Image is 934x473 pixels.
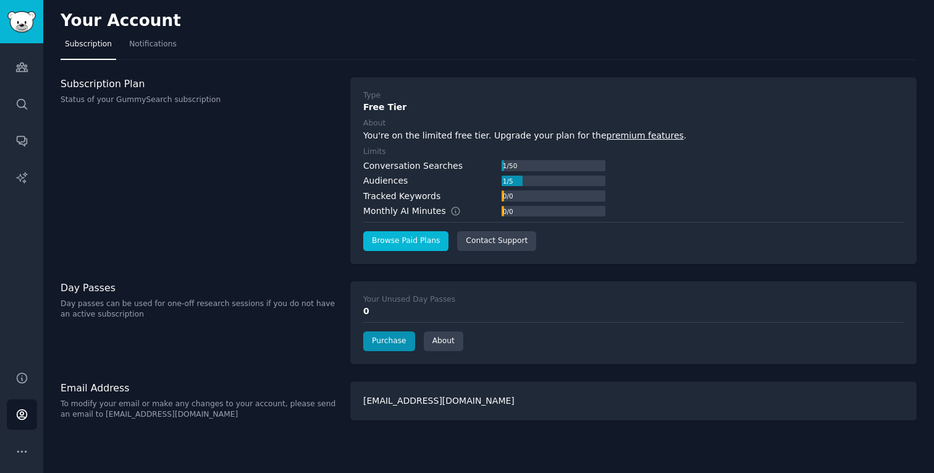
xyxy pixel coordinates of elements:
h3: Subscription Plan [61,77,337,90]
div: [EMAIL_ADDRESS][DOMAIN_NAME] [350,381,917,420]
a: About [424,331,463,351]
div: 0 / 0 [502,206,514,217]
div: You're on the limited free tier. Upgrade your plan for the . [363,129,904,142]
div: 1 / 50 [502,160,518,171]
div: Your Unused Day Passes [363,294,455,305]
div: Tracked Keywords [363,190,440,203]
a: Notifications [125,35,181,60]
p: Status of your GummySearch subscription [61,95,337,106]
a: Subscription [61,35,116,60]
div: 0 [363,305,904,318]
a: premium features [607,130,684,140]
h3: Email Address [61,381,337,394]
div: 1 / 5 [502,176,514,187]
img: GummySearch logo [7,11,36,33]
div: About [363,118,385,129]
div: Monthly AI Minutes [363,205,474,218]
div: Conversation Searches [363,160,463,173]
p: Day passes can be used for one-off research sessions if you do not have an active subscription [61,299,337,320]
a: Contact Support [457,231,536,251]
div: Type [363,90,381,101]
h2: Your Account [61,11,181,31]
span: Subscription [65,39,112,50]
h3: Day Passes [61,281,337,294]
a: Purchase [363,331,415,351]
div: Audiences [363,174,408,187]
div: 0 / 0 [502,190,514,202]
a: Browse Paid Plans [363,231,448,251]
p: To modify your email or make any changes to your account, please send an email to [EMAIL_ADDRESS]... [61,399,337,420]
div: Free Tier [363,101,904,114]
span: Notifications [129,39,177,50]
div: Limits [363,147,386,158]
